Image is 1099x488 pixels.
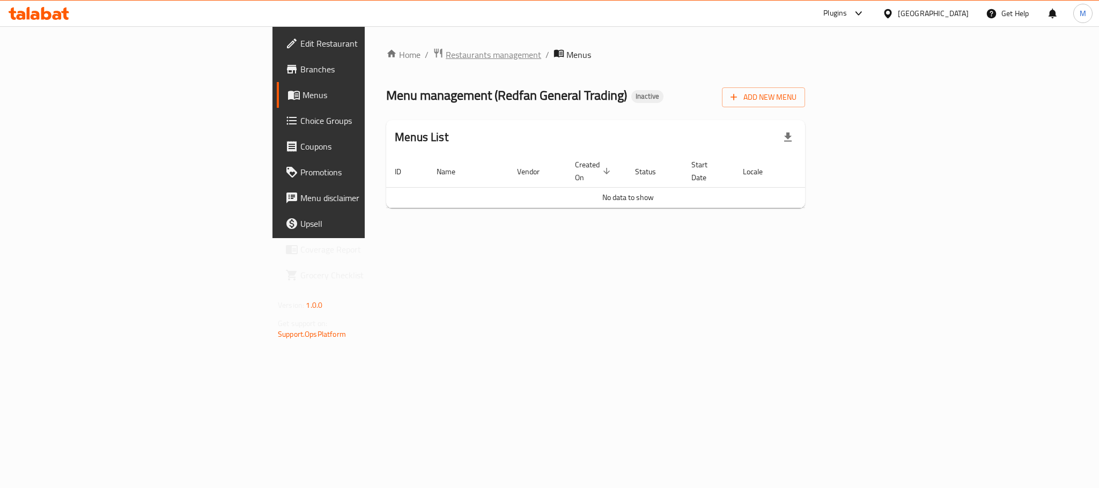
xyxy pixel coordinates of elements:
a: Menus [277,82,456,108]
span: Grocery Checklist [300,269,447,282]
span: Add New Menu [731,91,796,104]
nav: breadcrumb [386,48,805,62]
span: No data to show [602,190,654,204]
div: Plugins [823,7,847,20]
span: Coverage Report [300,243,447,256]
button: Add New Menu [722,87,805,107]
span: ID [395,165,415,178]
span: Menus [303,88,447,101]
div: Export file [775,124,801,150]
div: [GEOGRAPHIC_DATA] [898,8,969,19]
span: Version: [278,298,304,312]
li: / [545,48,549,61]
span: Menu disclaimer [300,191,447,204]
span: M [1080,8,1086,19]
span: Edit Restaurant [300,37,447,50]
a: Branches [277,56,456,82]
a: Coverage Report [277,236,456,262]
span: Status [635,165,670,178]
h2: Menus List [395,129,448,145]
span: Coupons [300,140,447,153]
a: Promotions [277,159,456,185]
span: Get support on: [278,316,327,330]
span: Restaurants management [446,48,541,61]
a: Coupons [277,134,456,159]
span: 1.0.0 [306,298,322,312]
span: Start Date [691,158,721,184]
span: Menus [566,48,591,61]
span: Upsell [300,217,447,230]
a: Upsell [277,211,456,236]
span: Choice Groups [300,114,447,127]
span: Menu management ( Redfan General Trading ) [386,83,627,107]
span: Inactive [631,92,663,101]
span: Branches [300,63,447,76]
a: Support.OpsPlatform [278,327,346,341]
span: Promotions [300,166,447,179]
a: Edit Restaurant [277,31,456,56]
a: Menu disclaimer [277,185,456,211]
span: Vendor [517,165,554,178]
a: Choice Groups [277,108,456,134]
span: Name [437,165,469,178]
a: Grocery Checklist [277,262,456,288]
th: Actions [790,155,870,188]
div: Inactive [631,90,663,103]
span: Created On [575,158,614,184]
a: Restaurants management [433,48,541,62]
span: Locale [743,165,777,178]
table: enhanced table [386,155,870,208]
